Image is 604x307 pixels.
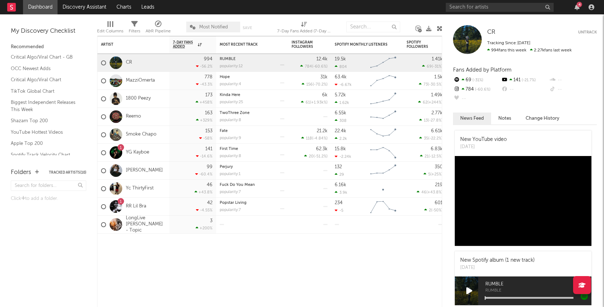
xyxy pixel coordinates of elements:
span: 21 [425,155,429,159]
a: TikTok Global Chart [11,87,79,95]
div: 994 [204,57,212,61]
div: 63.4k [335,75,347,79]
span: 784 [305,65,312,69]
span: 73 [424,83,428,87]
span: 2.27k fans last week [487,48,572,52]
svg: Chart title [367,126,399,144]
div: ( ) [301,136,328,141]
span: Tracking Since: [DATE] [487,41,530,45]
div: ( ) [419,82,443,87]
a: Critical Algo/Viral Chart - GB [11,53,79,61]
div: 163 [205,111,212,115]
span: -4.84 % [313,137,326,141]
div: [DATE] [460,264,535,271]
span: 35 [424,137,428,141]
div: 4 [577,2,582,7]
div: -43.3 % [196,82,212,87]
svg: Chart title [367,72,399,90]
div: 141 [205,147,212,151]
div: ( ) [419,118,443,123]
button: News Feed [453,113,491,124]
input: Search for folders... [11,180,86,191]
div: 6k [322,93,328,97]
div: 46 [207,183,212,187]
span: 156 [306,83,313,87]
div: 1.62k [335,100,349,105]
a: Fuck Do You Mean [220,183,255,187]
div: popularity: 8 [220,154,241,158]
div: +329 % [196,118,212,123]
a: MazziOmerta [126,78,155,84]
span: 62 [423,101,427,105]
button: Notes [491,113,518,124]
a: Spotify Track Velocity Chart [11,151,79,159]
div: +458 % [196,100,212,105]
div: 350 [435,165,443,169]
svg: Chart title [367,108,399,126]
div: Most Recent Track [220,42,274,47]
span: +43.8 % [427,191,441,194]
span: +25 % [431,173,441,177]
a: Reemo [126,114,141,120]
div: Edit Columns [97,27,123,36]
div: 6.16k [335,183,346,187]
span: -31 % [471,78,483,82]
span: 5 [428,173,430,177]
div: 173 [205,93,212,97]
div: -60.4 % [195,172,212,177]
div: Instagram Followers [292,40,317,49]
svg: Chart title [367,144,399,162]
span: +244 % [429,101,441,105]
div: 804 [335,64,347,69]
div: -5 [335,208,343,213]
div: Fate [220,129,284,133]
div: Artist [101,42,155,47]
div: Popstar Living [220,201,284,205]
div: 22.4k [335,129,346,133]
div: -56.2 % [196,64,212,69]
div: Fuck Do You Mean [220,183,284,187]
div: Edit Columns [97,18,123,39]
div: -- [549,75,597,85]
button: Tracked Artists(10) [49,171,86,174]
a: [PERSON_NAME] [126,168,163,174]
span: CR [487,29,495,35]
span: -30.5 % [429,83,441,87]
div: TwoThree Zone [220,111,284,115]
div: A&R Pipeline [146,18,171,39]
div: 308 [335,118,347,123]
div: -14.6 % [196,154,212,159]
a: Hope [220,75,230,79]
div: My Discovery Checklist [11,27,86,36]
div: -2.24k [335,154,351,159]
div: Hope [220,75,284,79]
div: New Spotify album (1 new track) [460,257,535,264]
a: CR [126,60,132,66]
div: -- [549,85,597,94]
a: RR Lil Bra [126,203,146,210]
div: A&R Pipeline [146,27,171,36]
div: popularity: 1 [220,172,241,176]
span: RUMBLE [485,280,591,289]
a: Biggest Independent Releases This Week [11,98,79,113]
div: 6.61k [431,129,443,133]
a: Perjury [220,165,233,169]
div: 5.72k [335,93,346,97]
a: YouTube Hottest Videos [11,128,79,136]
div: 42 [207,201,212,205]
a: Kinda Here [220,93,240,97]
span: -70.2 % [314,83,326,87]
span: -31 % [433,65,441,69]
div: ( ) [418,100,443,105]
span: 69 [427,65,432,69]
div: popularity: 9 [220,136,241,140]
div: 3 [210,219,212,223]
div: 1.49k [431,93,443,97]
svg: Chart title [367,90,399,108]
div: Recommended [11,43,86,51]
div: Spotify Followers [407,40,432,49]
span: 20 [309,155,314,159]
a: Shazam Top 200 [11,117,79,125]
span: 2 [429,209,431,212]
div: +200 % [196,226,212,230]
